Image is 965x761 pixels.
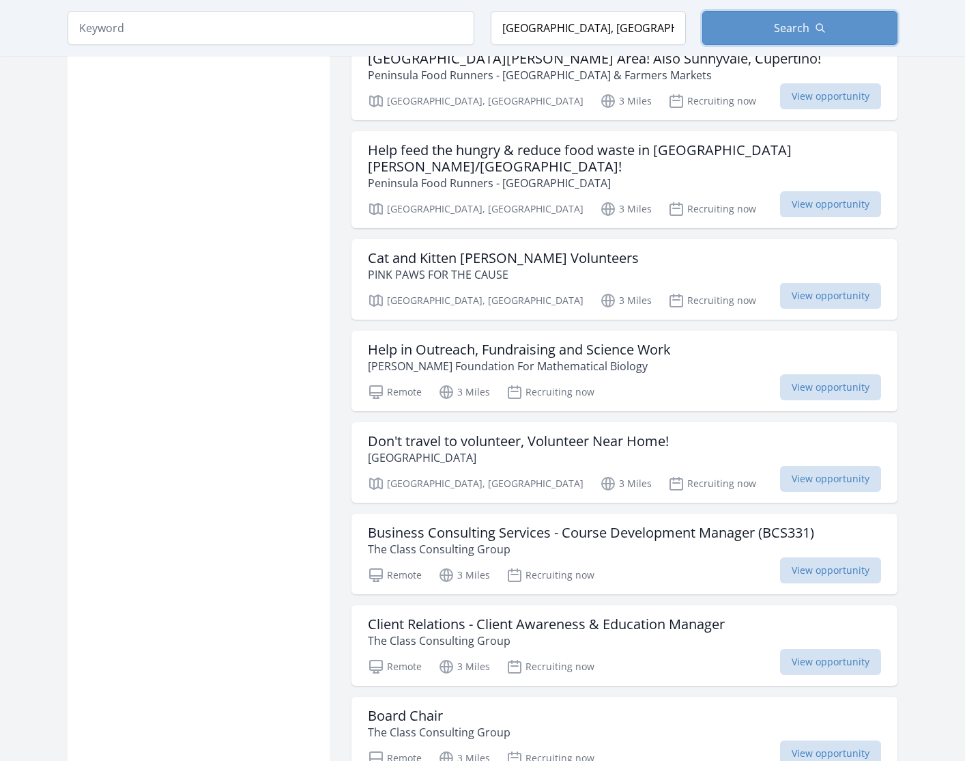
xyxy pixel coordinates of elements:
[600,201,652,217] p: 3 Miles
[368,67,881,83] p: Peninsula Food Runners - [GEOGRAPHIC_DATA] & Farmers Markets
[780,466,881,492] span: View opportunity
[351,331,897,411] a: Help in Outreach, Fundraising and Science Work [PERSON_NAME] Foundation For Mathematical Biology ...
[438,659,490,675] p: 3 Miles
[600,93,652,109] p: 3 Miles
[368,292,584,309] p: [GEOGRAPHIC_DATA], [GEOGRAPHIC_DATA]
[368,567,422,583] p: Remote
[368,201,584,217] p: [GEOGRAPHIC_DATA], [GEOGRAPHIC_DATA]
[668,201,756,217] p: Recruiting now
[368,525,814,541] h3: Business Consulting Services - Course Development Manager (BCS331)
[506,567,594,583] p: Recruiting now
[506,659,594,675] p: Recruiting now
[351,605,897,686] a: Client Relations - Client Awareness & Education Manager The Class Consulting Group Remote 3 Miles...
[600,475,652,492] p: 3 Miles
[368,616,725,633] h3: Client Relations - Client Awareness & Education Manager
[668,93,756,109] p: Recruiting now
[368,724,510,741] p: The Class Consulting Group
[668,292,756,309] p: Recruiting now
[368,433,669,449] h3: Don't travel to volunteer, Volunteer Near Home!
[368,449,669,466] p: [GEOGRAPHIC_DATA]
[780,191,881,217] span: View opportunity
[780,557,881,583] span: View opportunity
[368,384,422,400] p: Remote
[780,283,881,309] span: View opportunity
[368,633,725,649] p: The Class Consulting Group
[368,541,814,557] p: The Class Consulting Group
[491,11,686,45] input: Location
[780,649,881,675] span: View opportunity
[351,422,897,503] a: Don't travel to volunteer, Volunteer Near Home! [GEOGRAPHIC_DATA] [GEOGRAPHIC_DATA], [GEOGRAPHIC_...
[368,93,584,109] p: [GEOGRAPHIC_DATA], [GEOGRAPHIC_DATA]
[600,292,652,309] p: 3 Miles
[368,708,510,724] h3: Board Chair
[438,384,490,400] p: 3 Miles
[368,358,671,374] p: [PERSON_NAME] Foundation For Mathematical Biology
[780,374,881,400] span: View opportunity
[780,83,881,109] span: View opportunity
[351,514,897,594] a: Business Consulting Services - Course Development Manager (BCS331) The Class Consulting Group Rem...
[506,384,594,400] p: Recruiting now
[351,131,897,228] a: Help feed the hungry & reduce food waste in [GEOGRAPHIC_DATA][PERSON_NAME]/[GEOGRAPHIC_DATA]! Pen...
[774,20,809,36] span: Search
[351,23,897,120] a: Help Feed Those in Need in the [GEOGRAPHIC_DATA][PERSON_NAME], [GEOGRAPHIC_DATA][PERSON_NAME] Are...
[668,475,756,492] p: Recruiting now
[368,266,639,283] p: PINK PAWS FOR THE CAUSE
[368,175,881,191] p: Peninsula Food Runners - [GEOGRAPHIC_DATA]
[438,567,490,583] p: 3 Miles
[368,659,422,675] p: Remote
[351,239,897,320] a: Cat and Kitten [PERSON_NAME] Volunteers PINK PAWS FOR THE CAUSE [GEOGRAPHIC_DATA], [GEOGRAPHIC_DA...
[368,142,881,175] h3: Help feed the hungry & reduce food waste in [GEOGRAPHIC_DATA][PERSON_NAME]/[GEOGRAPHIC_DATA]!
[68,11,474,45] input: Keyword
[368,250,639,266] h3: Cat and Kitten [PERSON_NAME] Volunteers
[368,475,584,492] p: [GEOGRAPHIC_DATA], [GEOGRAPHIC_DATA]
[702,11,897,45] button: Search
[368,342,671,358] h3: Help in Outreach, Fundraising and Science Work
